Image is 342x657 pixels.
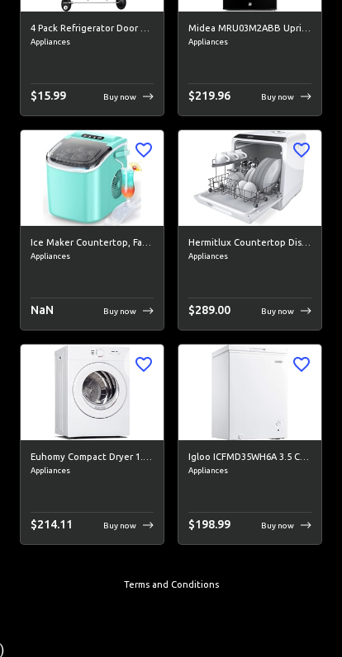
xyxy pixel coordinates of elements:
span: $ 219.96 [188,89,230,102]
span: Appliances [188,250,311,263]
span: Appliances [31,464,154,477]
span: Appliances [31,250,154,263]
p: Buy now [261,91,294,103]
span: $ 289.00 [188,303,230,317]
h6: 4 Pack Refrigerator Door Lock with Keys Adhesive Fridge Freezer Door Lock File Drawer Lock for Ch... [31,21,154,36]
h6: Ice Maker Countertop, Fast Ice Making in 6 Mins 9 Bullet-Shaped Ice, 26.5lbs/24Hrs, Portable Ice ... [31,236,154,251]
p: Buy now [103,305,136,317]
img: Hermitlux Countertop Dishwasher, 5 Washing Programs Portable Dishwasher With 5-Liter Built-in Wat... [178,130,321,225]
img: Igloo ICFMD35WH6A 3.5 Cu. Ft. Chest Freezer with Removable Basket, Free-Standing Door Temperature... [178,345,321,439]
h6: Midea MRU03M2ABB Upright Freezer Large Black, 3.0 Cubic Feet [188,21,311,36]
h6: Euhomy Compact Dryer 1.8 cu. ft. Portable Clothes Dryers with Exhaust Duct with Stainless Steel L... [31,450,154,465]
span: Appliances [188,35,311,49]
img: Ice Maker Countertop, Fast Ice Making in 6 Mins 9 Bullet-Shaped Ice, 26.5lbs/24Hrs, Portable Ice ... [21,130,164,225]
span: $ 15.99 [31,89,66,102]
h6: Hermitlux Countertop Dishwasher, 5 Washing Programs Portable Dishwasher With 5-Liter Built-in Wat... [188,236,311,251]
span: $ 198.99 [188,518,230,531]
h6: Igloo ICFMD35WH6A 3.5 Cu. Ft. Chest Freezer with Removable Basket, Free-Standing Door Temperature... [188,450,311,465]
img: Euhomy Compact Dryer 1.8 cu. ft. Portable Clothes Dryers with Exhaust Duct with Stainless Steel L... [21,345,164,439]
p: Buy now [103,519,136,532]
a: Terms and Conditions [124,580,219,589]
span: Appliances [188,464,311,477]
span: Appliances [31,35,154,49]
p: Buy now [261,305,294,317]
h6: NaN [31,302,54,320]
p: Buy now [261,519,294,532]
p: Buy now [103,91,136,103]
span: $ 214.11 [31,518,73,531]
